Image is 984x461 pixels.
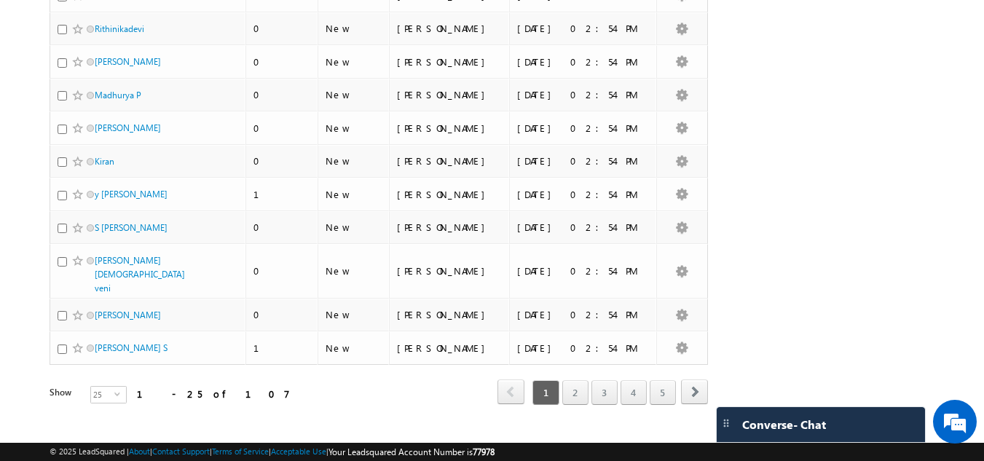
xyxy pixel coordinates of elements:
em: Start Chat [198,358,264,377]
div: [PERSON_NAME] [397,88,503,101]
div: Chat with us now [76,76,245,95]
a: [PERSON_NAME] [95,56,161,67]
a: Contact Support [152,446,210,456]
div: [PERSON_NAME] [397,221,503,234]
div: [DATE] 02:54 PM [517,88,650,101]
span: next [681,379,708,404]
div: 1 - 25 of 107 [137,385,290,402]
div: New [326,342,383,355]
textarea: Type your message and hit 'Enter' [19,135,266,345]
div: [PERSON_NAME] [397,342,503,355]
a: 2 [562,380,589,405]
div: [DATE] 02:54 PM [517,264,650,277]
span: Converse - Chat [742,418,826,431]
a: 3 [591,380,618,405]
span: select [114,390,126,397]
div: [PERSON_NAME] [397,308,503,321]
span: prev [497,379,524,404]
span: © 2025 LeadSquared | | | | | [50,445,495,459]
div: [DATE] 02:54 PM [517,55,650,68]
a: 5 [650,380,676,405]
a: [PERSON_NAME][DEMOGRAPHIC_DATA] veni [95,255,185,293]
img: d_60004797649_company_0_60004797649 [25,76,61,95]
a: Rithinikadevi [95,23,144,34]
div: 1 [253,188,311,201]
a: About [129,446,150,456]
a: 4 [621,380,647,405]
div: New [326,264,383,277]
div: [PERSON_NAME] [397,264,503,277]
div: 0 [253,221,311,234]
div: 0 [253,308,311,321]
a: next [681,381,708,404]
div: [PERSON_NAME] [397,55,503,68]
div: [PERSON_NAME] [397,122,503,135]
div: Minimize live chat window [239,7,274,42]
span: Your Leadsquared Account Number is [328,446,495,457]
span: 77978 [473,446,495,457]
div: New [326,88,383,101]
a: [PERSON_NAME] [95,310,161,320]
div: New [326,55,383,68]
div: [DATE] 02:54 PM [517,154,650,168]
div: 0 [253,22,311,35]
a: prev [497,381,524,404]
div: 0 [253,88,311,101]
div: [DATE] 02:54 PM [517,122,650,135]
div: 0 [253,154,311,168]
a: Madhurya P [95,90,141,101]
a: y [PERSON_NAME] [95,189,168,200]
div: New [326,308,383,321]
a: [PERSON_NAME] S [95,342,168,353]
div: New [326,154,383,168]
a: [PERSON_NAME] [95,122,161,133]
div: New [326,22,383,35]
img: carter-drag [720,417,732,429]
div: New [326,221,383,234]
a: Acceptable Use [271,446,326,456]
div: 0 [253,264,311,277]
div: [DATE] 02:54 PM [517,22,650,35]
div: [DATE] 02:54 PM [517,188,650,201]
div: [PERSON_NAME] [397,154,503,168]
div: New [326,188,383,201]
span: 1 [532,380,559,405]
div: Show [50,386,79,399]
span: 25 [91,387,114,403]
div: [PERSON_NAME] [397,22,503,35]
a: S [PERSON_NAME] [95,222,168,233]
a: Terms of Service [212,446,269,456]
div: [DATE] 02:54 PM [517,342,650,355]
div: 0 [253,55,311,68]
div: [PERSON_NAME] [397,188,503,201]
div: 0 [253,122,311,135]
div: 1 [253,342,311,355]
a: Kiran [95,156,114,167]
div: [DATE] 02:54 PM [517,308,650,321]
div: New [326,122,383,135]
